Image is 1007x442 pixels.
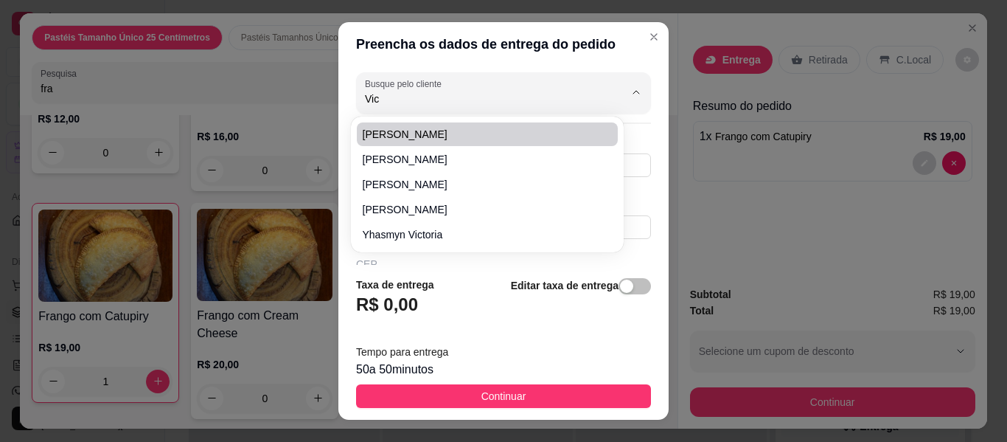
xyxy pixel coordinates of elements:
[356,361,651,379] div: 50 a 50 minutos
[363,177,597,192] span: [PERSON_NAME]
[365,77,447,90] label: Busque pelo cliente
[365,91,601,106] input: Busque pelo cliente
[356,346,448,358] span: Tempo para entrega
[642,25,666,49] button: Close
[356,279,434,291] strong: Taxa de entrega
[363,227,597,242] span: Yhasmyn Victoria
[624,80,648,104] button: Show suggestions
[363,127,597,142] span: [PERSON_NAME]
[363,152,597,167] span: [PERSON_NAME]
[356,293,418,317] h3: R$ 0,00
[511,280,619,291] strong: Editar taxa de entrega
[357,122,618,246] ul: Suggestions
[338,22,669,66] header: Preencha os dados de entrega do pedido
[363,202,597,217] span: [PERSON_NAME]
[481,388,526,404] span: Continuar
[354,120,621,249] div: Suggestions
[356,257,651,272] div: CEP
